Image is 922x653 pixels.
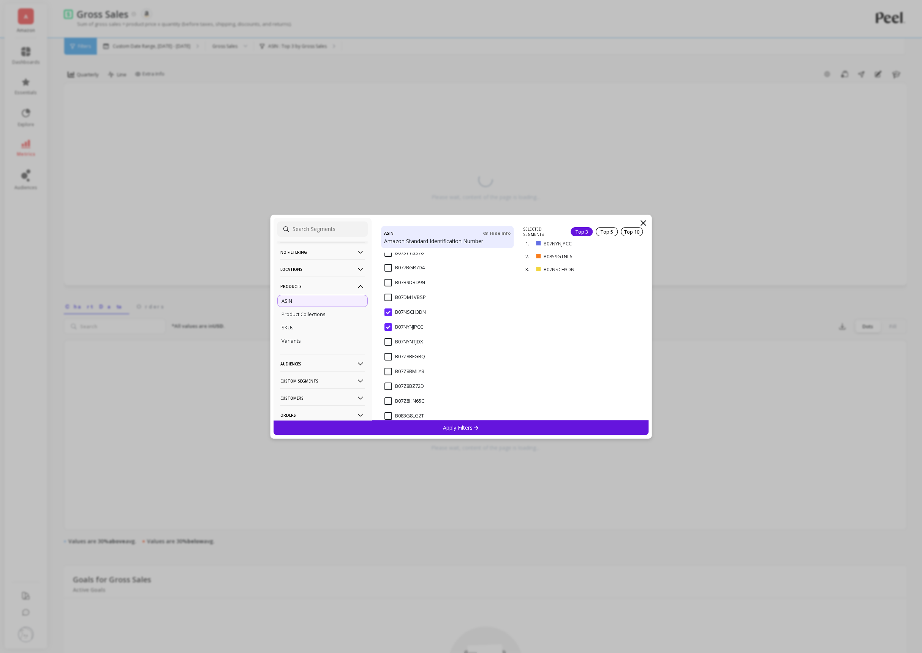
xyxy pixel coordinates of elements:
p: B0859GTNL6 [544,253,608,260]
span: B07Z8BFGBQ [384,353,425,360]
p: Amazon Standard Identification Number [384,237,511,245]
p: Custom Segments [280,371,365,391]
p: Products [280,277,365,296]
span: B07Z8HN65C [384,397,424,405]
h4: ASIN [384,229,394,237]
p: B07NYNJPCC [544,240,608,247]
span: B077BGR7D4 [384,264,425,272]
span: B07DM1VBSP [384,294,426,301]
p: SKUs [282,324,294,331]
p: SELECTED SEGMENTS [523,226,561,237]
p: Orders [280,405,365,425]
p: 1. [525,240,533,247]
span: B07NYNTJDX [384,338,423,346]
span: B07B9DRD9N [384,279,425,286]
div: Top 10 [621,227,643,236]
p: Product Collections [282,311,326,318]
p: No filtering [280,242,365,262]
span: Hide Info [483,230,511,236]
p: Variants [282,337,301,344]
p: Audiences [280,354,365,373]
input: Search Segments [277,221,368,237]
p: 3. [525,266,533,273]
p: 2. [525,253,533,260]
span: B073T1GS78 [384,249,424,257]
p: Apply Filters [443,424,479,431]
div: Top 5 [596,227,618,236]
span: B07NYNJPCC [384,323,423,331]
p: ASIN [282,297,292,304]
p: Locations [280,259,365,279]
p: Customers [280,388,365,408]
p: B07NSCH3DN [544,266,609,273]
span: B07NSCH3DN [384,308,426,316]
span: B083G8LG2T [384,412,424,420]
span: B07Z8BMLY8 [384,368,424,375]
div: Top 3 [571,227,593,236]
span: B07Z8BZ72D [384,383,424,390]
